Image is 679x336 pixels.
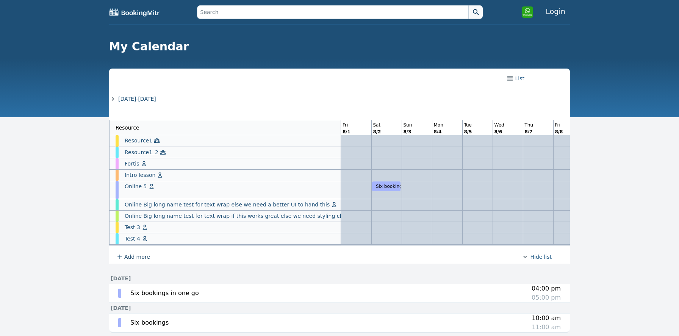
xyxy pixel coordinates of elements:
[110,147,353,158] div: Resource1_2
[118,95,156,103] span: [DATE]-[DATE]
[125,183,147,190] span: Online 5
[555,128,583,135] div: /
[125,235,140,242] span: Test 4
[532,314,561,323] div: 10:00 am
[110,222,353,233] div: Test 3
[506,75,524,82] a: List
[373,128,401,135] div: /
[124,253,150,261] span: Add more
[125,201,330,208] span: Online Big long name test for text wrap else we need a better UI to hand this
[347,129,350,134] b: 1
[110,158,353,169] div: Fortis
[494,128,523,135] div: /
[125,223,140,231] span: Test 3
[130,289,199,297] span: Six bookings in one go
[438,129,441,134] b: 4
[110,211,353,222] div: Online Big long name test for text wrap if this works great else we need styling change
[125,137,152,144] span: Resource1
[125,171,155,179] span: Intro lesson
[434,122,462,128] div: Mon
[404,128,432,135] div: /
[525,128,553,135] div: /
[110,135,353,147] div: Resource1
[373,129,376,134] b: 8
[110,199,353,210] div: Online Big long name test for text wrap else we need a better UI to hand this
[542,253,552,261] span: list
[560,129,563,134] b: 8
[541,4,570,19] a: Login
[434,128,462,135] div: /
[125,212,356,220] span: Online Big long name test for text wrap if this works great else we need styling change
[525,122,553,128] div: Thu
[464,129,467,134] b: 8
[109,40,570,53] h1: My Calendar
[532,323,561,332] div: 11:00 am
[376,184,427,189] span: Six bookings in one go
[343,128,371,135] div: /
[109,8,160,17] img: BookingMitr
[373,122,401,128] div: Sat
[521,6,533,18] img: Click to open WhatsApp
[111,275,131,281] span: [DATE]
[110,170,353,181] div: Intro lesson
[514,75,524,82] span: List
[111,305,131,311] span: [DATE]
[110,120,341,135] th: Resource
[494,122,523,128] div: Wed
[529,253,543,261] span: Hide
[555,129,558,134] b: 8
[464,122,492,128] div: Tue
[555,122,583,128] div: Fri
[499,129,502,134] b: 6
[343,122,371,128] div: Fri
[378,129,381,134] b: 2
[130,319,169,326] span: Six bookings
[469,129,472,134] b: 5
[343,129,346,134] b: 8
[110,233,353,244] div: Test 4
[494,129,498,134] b: 8
[464,128,492,135] div: /
[404,122,432,128] div: Sun
[125,148,158,156] span: Resource1_2
[434,129,437,134] b: 8
[529,129,532,134] b: 7
[110,181,353,199] div: Online 5
[197,5,469,19] input: Search
[404,129,407,134] b: 8
[125,160,139,167] span: Fortis
[532,293,561,302] div: 05:00 pm
[525,129,528,134] b: 8
[408,129,411,134] b: 3
[532,284,561,293] div: 04:00 pm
